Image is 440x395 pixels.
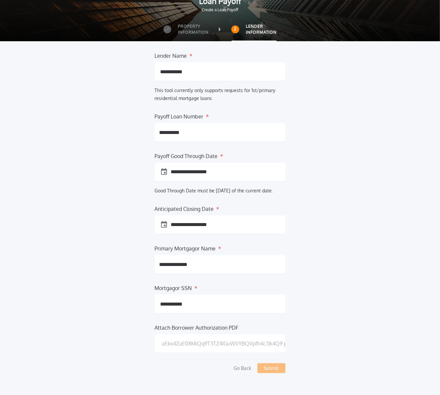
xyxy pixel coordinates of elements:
[246,23,277,35] label: Lender Information
[155,113,204,118] label: Payoff Loan Number
[155,245,216,250] label: Primary Mortgagor Name
[155,52,187,57] label: Lender Name
[162,340,292,347] p: aEkx4ZuE08MiQq9T3TZ4IGuWVYBQVpfh4c7Jk4Q9.pdf
[178,23,209,35] label: Property Information
[155,87,276,101] label: This tool currently only supports requests for 1st/primary residential mortgage loans
[257,363,286,373] button: Submit
[155,188,273,193] label: Good Through Date must be [DATE] of the current date.
[155,152,218,157] label: Payoff Good Through Date
[155,284,192,289] label: Mortgagor SSN
[155,324,239,329] label: Attach Borrower Authorization PDF
[234,26,237,32] h2: 2
[231,363,254,373] button: Go Back
[155,205,214,210] label: Anticipated Closing Date
[11,7,429,13] span: Create a Loan Payoff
